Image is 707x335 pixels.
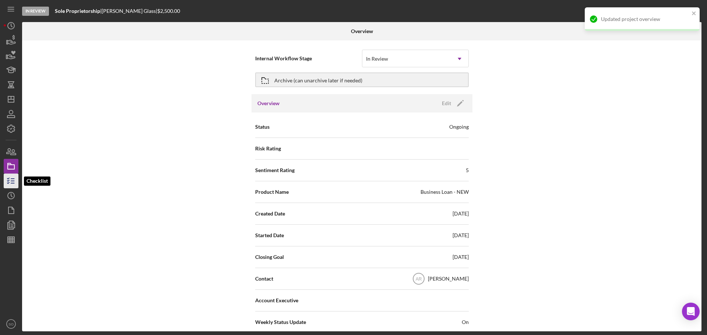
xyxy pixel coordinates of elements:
[415,277,422,282] text: AR
[255,318,306,326] span: Weekly Status Update
[453,232,469,239] div: [DATE]
[351,28,373,34] b: Overview
[466,167,469,174] div: 5
[255,55,362,62] span: Internal Workflow Stage
[601,16,689,22] div: Updated project overview
[255,297,298,304] span: Account Executive
[453,253,469,261] div: [DATE]
[255,167,295,174] span: Sentiment Rating
[255,253,284,261] span: Closing Goal
[428,275,469,282] div: [PERSON_NAME]
[462,318,469,326] span: On
[442,98,451,109] div: Edit
[4,317,18,331] button: SO
[421,188,469,196] div: Business Loan - NEW
[255,210,285,217] span: Created Date
[682,303,700,320] div: Open Intercom Messenger
[255,275,273,282] span: Contact
[255,188,289,196] span: Product Name
[255,72,469,87] button: Archive (can unarchive later if needed)
[449,123,469,131] div: Ongoing
[255,145,281,152] span: Risk Rating
[55,8,100,14] b: Sole Proprietorship
[274,73,362,86] div: Archive (can unarchive later if needed)
[255,232,284,239] span: Started Date
[257,100,279,107] h3: Overview
[55,8,102,14] div: |
[453,210,469,217] div: [DATE]
[22,7,49,16] div: In Review
[366,56,388,62] div: In Review
[437,98,467,109] button: Edit
[157,8,182,14] div: $2,500.00
[692,10,697,17] button: close
[102,8,157,14] div: [PERSON_NAME] Glass |
[8,322,14,326] text: SO
[255,123,270,131] span: Status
